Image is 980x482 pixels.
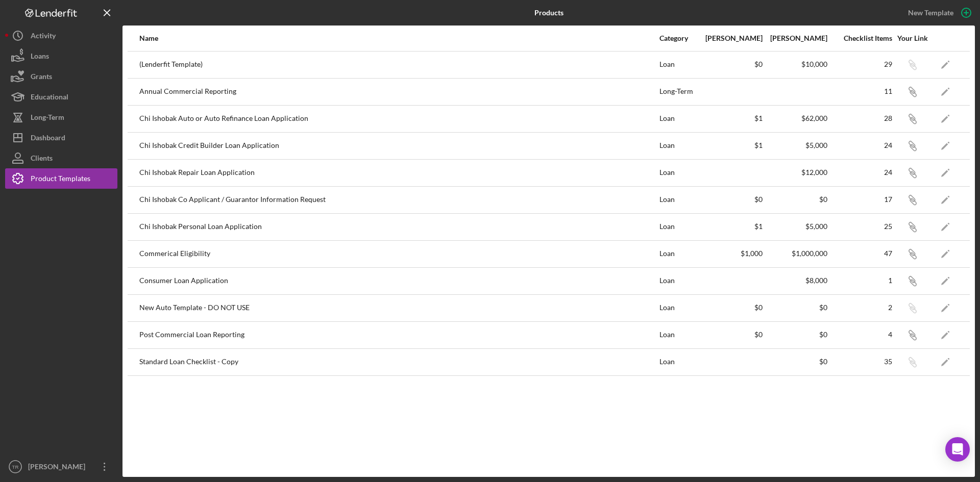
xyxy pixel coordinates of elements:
[26,456,92,479] div: [PERSON_NAME]
[139,160,658,186] div: Chi Ishobak Repair Loan Application
[764,141,827,149] div: $5,000
[699,34,763,42] div: [PERSON_NAME]
[659,349,698,375] div: Loan
[139,214,658,240] div: Chi Ishobak Personal Loan Application
[31,128,65,150] div: Dashboard
[31,87,68,110] div: Educational
[534,9,563,17] b: Products
[828,60,892,68] div: 29
[659,160,698,186] div: Loan
[828,276,892,285] div: 1
[828,249,892,258] div: 47
[699,331,763,339] div: $0
[659,133,698,159] div: Loan
[139,295,658,321] div: New Auto Template - DO NOT USE
[764,303,827,312] div: $0
[764,276,827,285] div: $8,000
[699,249,763,258] div: $1,000
[828,114,892,122] div: 28
[5,168,117,189] button: Product Templates
[659,322,698,348] div: Loan
[699,222,763,231] div: $1
[5,128,117,148] button: Dashboard
[12,464,19,470] text: TR
[828,195,892,204] div: 17
[659,79,698,105] div: Long-Term
[908,5,953,20] div: New Template
[31,107,64,130] div: Long-Term
[139,106,658,132] div: Chi Ishobak Auto or Auto Refinance Loan Application
[828,303,892,312] div: 2
[902,5,975,20] button: New Template
[699,303,763,312] div: $0
[764,249,827,258] div: $1,000,000
[764,195,827,204] div: $0
[764,358,827,366] div: $0
[764,60,827,68] div: $10,000
[139,52,658,78] div: (Lenderfit Template)
[5,46,117,66] button: Loans
[828,222,892,231] div: 25
[31,26,56,48] div: Activity
[139,241,658,267] div: Commerical Eligibility
[699,60,763,68] div: $0
[659,214,698,240] div: Loan
[31,66,52,89] div: Grants
[139,79,658,105] div: Annual Commercial Reporting
[945,437,970,462] div: Open Intercom Messenger
[5,107,117,128] button: Long-Term
[31,46,49,69] div: Loans
[828,141,892,149] div: 24
[139,133,658,159] div: Chi Ishobak Credit Builder Loan Application
[659,268,698,294] div: Loan
[659,34,698,42] div: Category
[893,34,932,42] div: Your Link
[699,141,763,149] div: $1
[764,34,827,42] div: [PERSON_NAME]
[764,222,827,231] div: $5,000
[31,168,90,191] div: Product Templates
[139,34,658,42] div: Name
[5,148,117,168] button: Clients
[5,26,117,46] button: Activity
[828,87,892,95] div: 11
[31,148,53,171] div: Clients
[139,268,658,294] div: Consumer Loan Application
[764,168,827,176] div: $12,000
[699,114,763,122] div: $1
[5,66,117,87] button: Grants
[5,456,117,477] button: TR[PERSON_NAME]
[659,187,698,213] div: Loan
[659,295,698,321] div: Loan
[5,87,117,107] button: Educational
[659,241,698,267] div: Loan
[828,34,892,42] div: Checklist Items
[699,195,763,204] div: $0
[828,358,892,366] div: 35
[139,349,658,375] div: Standard Loan Checklist - Copy
[659,52,698,78] div: Loan
[139,187,658,213] div: Chi Ishobak Co Applicant / Guarantor Information Request
[764,331,827,339] div: $0
[828,331,892,339] div: 4
[764,114,827,122] div: $62,000
[139,322,658,348] div: Post Commercial Loan Reporting
[828,168,892,176] div: 24
[659,106,698,132] div: Loan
